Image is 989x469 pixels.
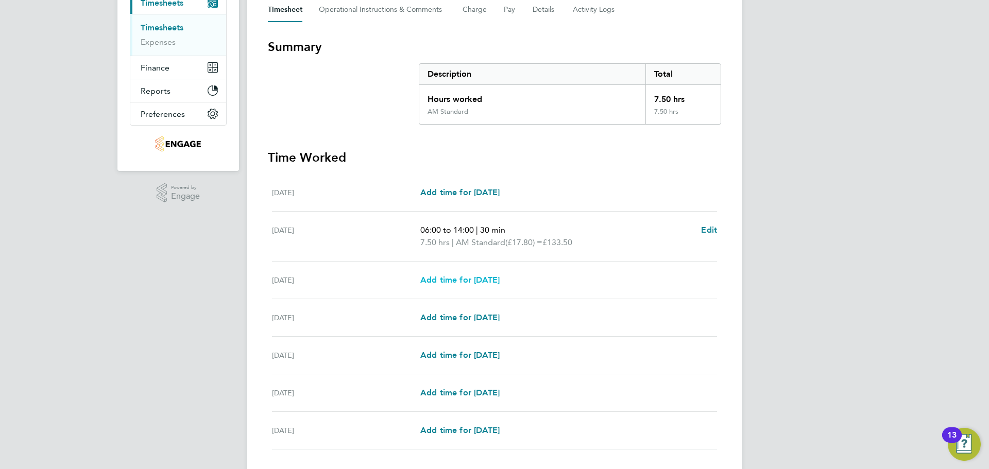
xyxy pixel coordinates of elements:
[171,192,200,201] span: Engage
[420,187,500,197] span: Add time for [DATE]
[272,186,420,199] div: [DATE]
[645,64,721,84] div: Total
[130,79,226,102] button: Reports
[419,64,645,84] div: Description
[171,183,200,192] span: Powered by
[947,435,957,448] div: 13
[419,63,721,125] div: Summary
[272,349,420,361] div: [DATE]
[645,108,721,124] div: 7.50 hrs
[456,236,505,249] span: AM Standard
[268,149,721,166] h3: Time Worked
[420,388,500,397] span: Add time for [DATE]
[701,224,717,236] a: Edit
[420,186,500,199] a: Add time for [DATE]
[130,102,226,125] button: Preferences
[272,424,420,437] div: [DATE]
[272,311,420,324] div: [DATE]
[420,274,500,286] a: Add time for [DATE]
[428,108,468,116] div: AM Standard
[272,387,420,399] div: [DATE]
[420,424,500,437] a: Add time for [DATE]
[272,224,420,249] div: [DATE]
[701,225,717,235] span: Edit
[141,109,185,119] span: Preferences
[420,311,500,324] a: Add time for [DATE]
[141,37,176,47] a: Expenses
[130,136,227,152] a: Go to home page
[542,237,572,247] span: £133.50
[476,225,478,235] span: |
[420,225,474,235] span: 06:00 to 14:00
[480,225,505,235] span: 30 min
[420,387,500,399] a: Add time for [DATE]
[420,350,500,360] span: Add time for [DATE]
[130,56,226,79] button: Finance
[420,312,500,322] span: Add time for [DATE]
[948,428,981,461] button: Open Resource Center, 13 new notifications
[141,23,183,32] a: Timesheets
[157,183,200,203] a: Powered byEngage
[420,237,450,247] span: 7.50 hrs
[268,39,721,55] h3: Summary
[155,136,201,152] img: integrapeople-logo-retina.png
[420,425,500,435] span: Add time for [DATE]
[645,85,721,108] div: 7.50 hrs
[141,63,169,73] span: Finance
[141,86,170,96] span: Reports
[452,237,454,247] span: |
[419,85,645,108] div: Hours worked
[420,349,500,361] a: Add time for [DATE]
[420,275,500,285] span: Add time for [DATE]
[272,274,420,286] div: [DATE]
[505,237,542,247] span: (£17.80) =
[130,14,226,56] div: Timesheets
